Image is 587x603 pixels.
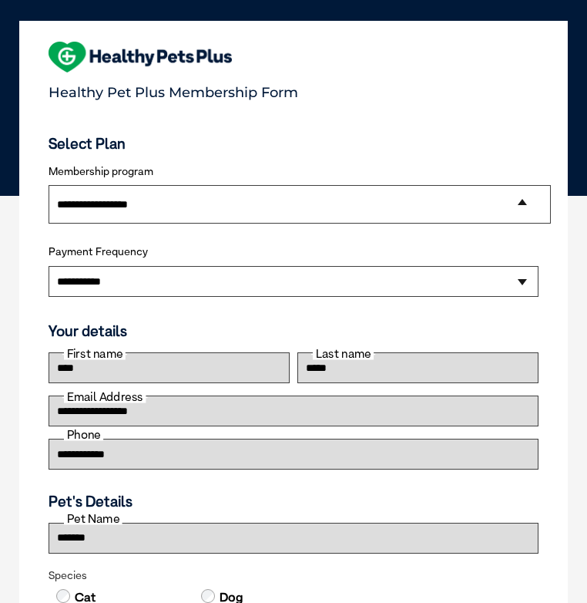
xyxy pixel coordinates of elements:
label: Last name [313,348,374,359]
h3: Pet's Details [42,493,545,510]
label: Email Address [64,391,146,403]
h3: Your details [49,322,538,340]
label: Membership program [49,165,538,178]
h3: Select Plan [49,135,538,153]
label: Phone [64,429,103,440]
legend: Species [49,569,538,582]
label: First name [64,348,126,359]
p: Healthy Pet Plus Membership Form [49,77,538,102]
label: Payment Frequency [49,245,148,258]
img: heart-shape-hpp-logo-large.png [49,42,232,72]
